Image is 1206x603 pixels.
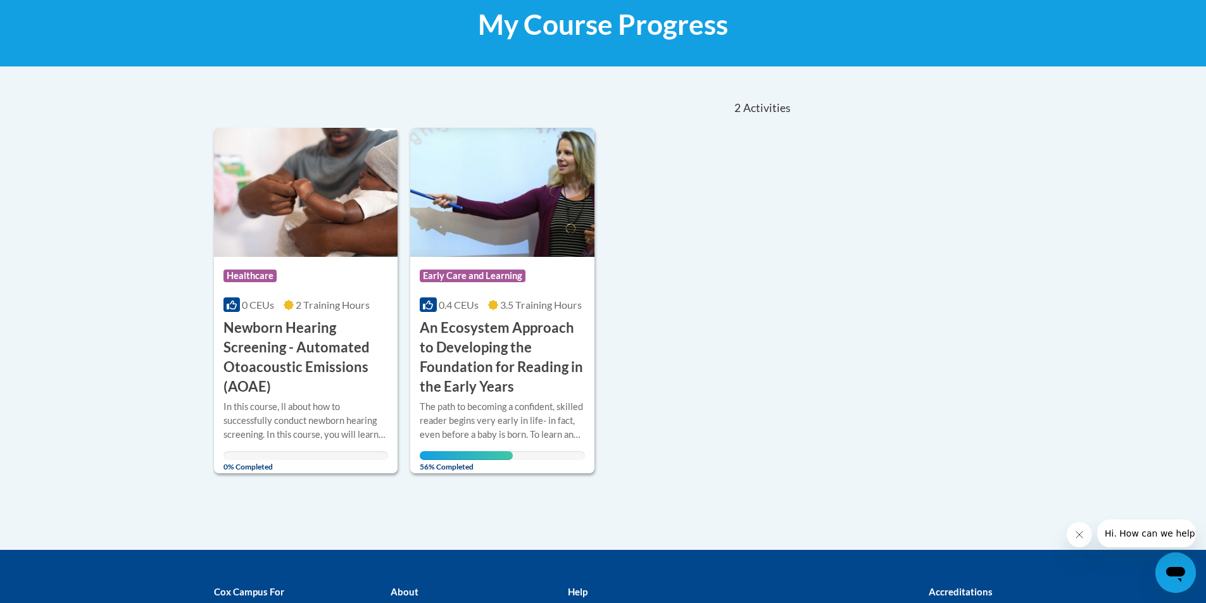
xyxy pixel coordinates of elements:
span: 2 [734,101,741,115]
span: 3.5 Training Hours [500,299,582,311]
span: Healthcare [223,270,277,282]
img: Course Logo [410,128,594,257]
span: Activities [743,101,791,115]
iframe: Close message [1067,522,1092,547]
b: Accreditations [929,586,993,597]
b: Cox Campus For [214,586,284,597]
iframe: Button to launch messaging window [1155,552,1196,593]
b: About [391,586,418,597]
img: Course Logo [214,128,398,257]
span: 2 Training Hours [296,299,370,311]
iframe: Message from company [1097,519,1196,547]
h3: An Ecosystem Approach to Developing the Foundation for Reading in the Early Years [420,318,585,396]
h3: Newborn Hearing Screening - Automated Otoacoustic Emissions (AOAE) [223,318,389,396]
span: 0 CEUs [242,299,274,311]
a: Course LogoEarly Care and Learning0.4 CEUs3.5 Training Hours An Ecosystem Approach to Developing ... [410,128,594,473]
span: Early Care and Learning [420,270,525,282]
b: Help [568,586,587,597]
span: Hi. How can we help? [8,9,103,19]
span: My Course Progress [478,8,728,41]
span: 0.4 CEUs [439,299,479,311]
span: 56% Completed [420,451,512,471]
div: Your progress [420,451,512,460]
div: The path to becoming a confident, skilled reader begins very early in life- in fact, even before ... [420,400,585,442]
div: In this course, ll about how to successfully conduct newborn hearing screening. In this course, y... [223,400,389,442]
a: Course LogoHealthcare0 CEUs2 Training Hours Newborn Hearing Screening - Automated Otoacoustic Emi... [214,128,398,473]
